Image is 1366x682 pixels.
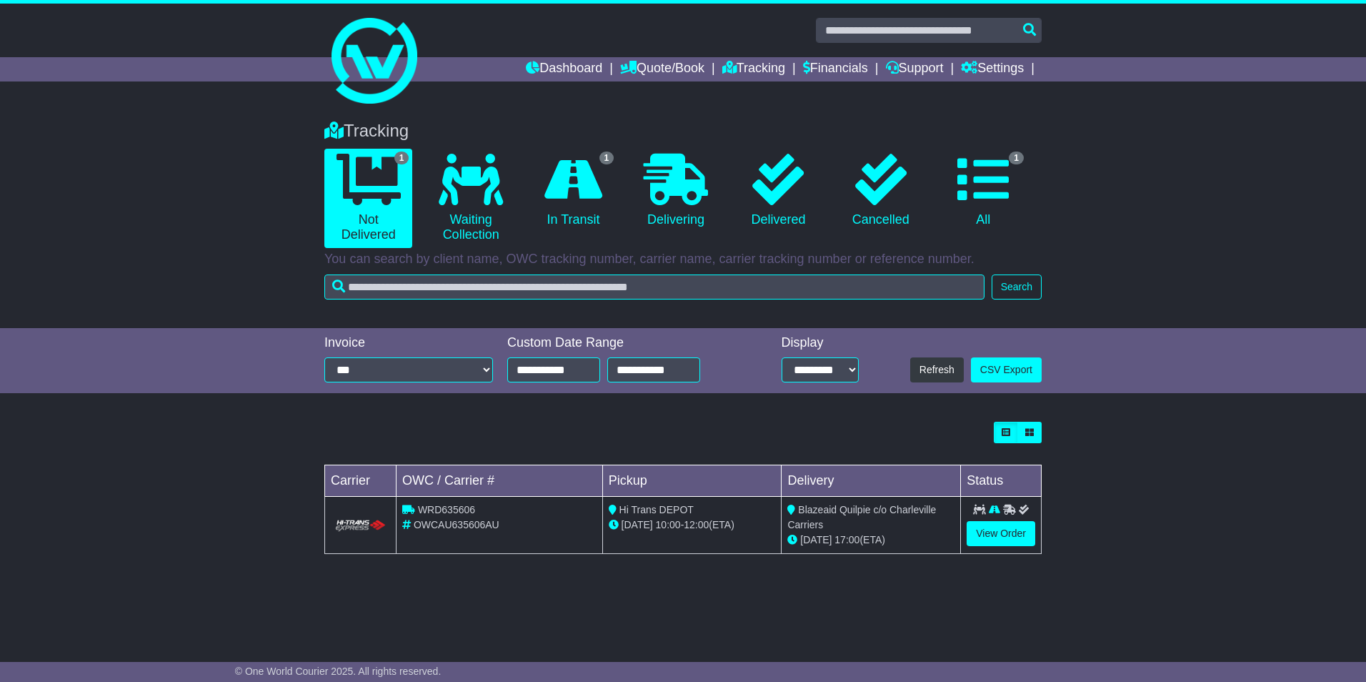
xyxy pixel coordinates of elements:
[526,57,602,81] a: Dashboard
[961,57,1024,81] a: Settings
[1009,152,1024,164] span: 1
[971,357,1042,382] a: CSV Export
[787,533,954,548] div: (ETA)
[529,149,617,233] a: 1 In Transit
[967,521,1035,546] a: View Order
[803,57,868,81] a: Financials
[656,519,681,530] span: 10:00
[599,152,614,164] span: 1
[324,335,493,351] div: Invoice
[622,519,653,530] span: [DATE]
[317,121,1049,142] div: Tracking
[834,534,859,545] span: 17:00
[961,465,1042,497] td: Status
[324,149,412,248] a: 1 Not Delivered
[722,57,785,81] a: Tracking
[632,149,719,233] a: Delivering
[414,519,499,530] span: OWCAU635606AU
[837,149,924,233] a: Cancelled
[602,465,782,497] td: Pickup
[619,504,694,515] span: Hi Trans DEPOT
[800,534,832,545] span: [DATE]
[397,465,603,497] td: OWC / Carrier #
[684,519,709,530] span: 12:00
[910,357,964,382] button: Refresh
[427,149,514,248] a: Waiting Collection
[886,57,944,81] a: Support
[325,465,397,497] td: Carrier
[992,275,1042,300] button: Search
[334,519,387,533] img: HiTrans.png
[324,252,1042,267] p: You can search by client name, OWC tracking number, carrier name, carrier tracking number or refe...
[507,335,737,351] div: Custom Date Range
[394,152,409,164] span: 1
[418,504,475,515] span: WRD635606
[734,149,822,233] a: Delivered
[620,57,704,81] a: Quote/Book
[235,666,442,677] span: © One World Courier 2025. All rights reserved.
[939,149,1027,233] a: 1 All
[609,518,776,533] div: - (ETA)
[782,465,961,497] td: Delivery
[787,504,936,530] span: Blazeaid Quilpie c/o Charleville Carriers
[782,335,859,351] div: Display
